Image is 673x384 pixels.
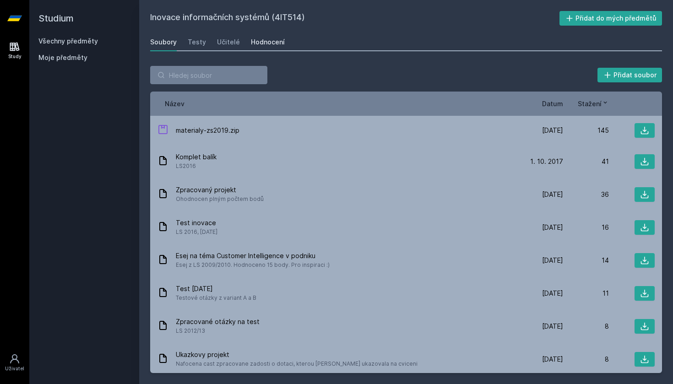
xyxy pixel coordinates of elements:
[542,355,563,364] span: [DATE]
[176,152,217,162] span: Komplet balík
[542,190,563,199] span: [DATE]
[176,162,217,171] span: LS2016
[563,289,609,298] div: 11
[578,99,609,108] button: Stažení
[176,359,418,368] span: Nafocena cast zpracovane zadosti o dotaci, kterou [PERSON_NAME] ukazovala na cviceni
[188,33,206,51] a: Testy
[38,37,98,45] a: Všechny předměty
[176,218,217,227] span: Test inovace
[559,11,662,26] button: Přidat do mých předmětů
[188,38,206,47] div: Testy
[217,38,240,47] div: Učitelé
[150,33,177,51] a: Soubory
[542,322,563,331] span: [DATE]
[5,365,24,372] div: Uživatel
[2,37,27,65] a: Study
[563,322,609,331] div: 8
[150,38,177,47] div: Soubory
[176,195,264,204] span: Ohodnocen plným počtem bodů
[176,293,256,303] span: Testové otázky z variant A a B
[176,350,418,359] span: Ukazkovy projekt
[176,326,260,335] span: LS 2012/13
[563,256,609,265] div: 14
[176,317,260,326] span: Zpracované otázky na test
[251,33,285,51] a: Hodnocení
[176,251,330,260] span: Esej na téma Customer Intelligence v podniku
[530,157,563,166] span: 1. 10. 2017
[176,284,256,293] span: Test [DATE]
[563,126,609,135] div: 145
[157,124,168,137] div: ZIP
[542,99,563,108] button: Datum
[597,68,662,82] button: Přidat soubor
[165,99,185,108] button: Název
[542,256,563,265] span: [DATE]
[150,11,559,26] h2: Inovace informačních systémů (4IT514)
[150,66,267,84] input: Hledej soubor
[176,260,330,270] span: Esej z LS 2009/2010. Hodnoceno 15 body. Pro inspiraci :)
[176,227,217,237] span: LS 2016, [DATE]
[563,157,609,166] div: 41
[217,33,240,51] a: Učitelé
[38,53,87,62] span: Moje předměty
[8,53,22,60] div: Study
[563,190,609,199] div: 36
[176,185,264,195] span: Zpracovaný projekt
[542,289,563,298] span: [DATE]
[251,38,285,47] div: Hodnocení
[563,223,609,232] div: 16
[578,99,602,108] span: Stažení
[176,126,239,135] span: materialy-zs2019.zip
[542,223,563,232] span: [DATE]
[563,355,609,364] div: 8
[2,349,27,377] a: Uživatel
[542,126,563,135] span: [DATE]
